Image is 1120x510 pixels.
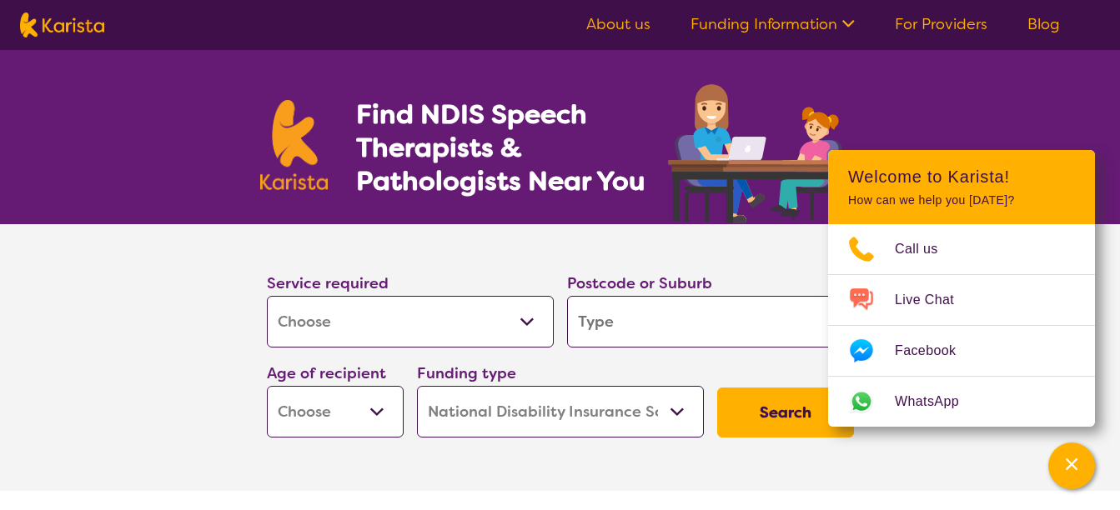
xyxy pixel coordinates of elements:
input: Type [567,296,854,347]
img: Karista logo [260,100,329,190]
button: Search [717,387,854,437]
a: For Providers [895,14,987,34]
p: How can we help you [DATE]? [848,193,1075,207]
img: Karista logo [20,12,104,37]
div: Channel Menu [828,150,1095,427]
h1: Find NDIS Speech Therapists & Pathologists Near You [356,97,665,197]
button: Channel Menu [1048,442,1095,489]
a: About us [586,14,650,34]
span: Live Chat [895,287,974,312]
span: WhatsApp [895,389,979,414]
a: Blog [1027,14,1060,34]
span: Call us [895,237,958,262]
img: speech-therapy [655,78,861,224]
span: Facebook [895,338,976,363]
ul: Choose channel [828,224,1095,427]
label: Postcode or Suburb [567,273,712,293]
label: Age of recipient [267,363,386,383]
label: Funding type [417,363,516,383]
label: Service required [267,273,389,293]
h2: Welcome to Karista! [848,167,1075,187]
a: Web link opens in a new tab. [828,377,1095,427]
a: Funding Information [691,14,855,34]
